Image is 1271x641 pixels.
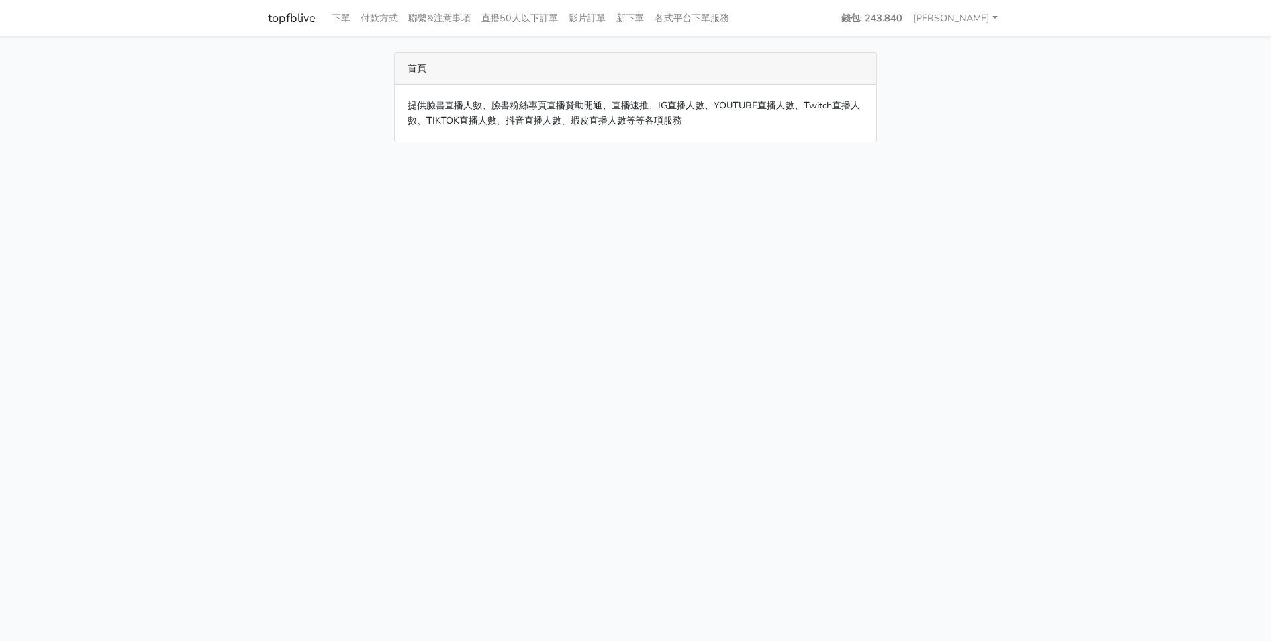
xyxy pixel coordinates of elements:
a: [PERSON_NAME] [908,5,1003,31]
div: 提供臉書直播人數、臉書粉絲專頁直播贊助開通、直播速推、IG直播人數、YOUTUBE直播人數、Twitch直播人數、TIKTOK直播人數、抖音直播人數、蝦皮直播人數等等各項服務 [395,85,876,142]
a: 影片訂單 [563,5,611,31]
a: 付款方式 [355,5,403,31]
div: 首頁 [395,53,876,85]
a: topfblive [268,5,316,31]
a: 下單 [326,5,355,31]
a: 各式平台下單服務 [649,5,734,31]
strong: 錢包: 243.840 [841,11,902,24]
a: 新下單 [611,5,649,31]
a: 聯繫&注意事項 [403,5,476,31]
a: 錢包: 243.840 [836,5,908,31]
a: 直播50人以下訂單 [476,5,563,31]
